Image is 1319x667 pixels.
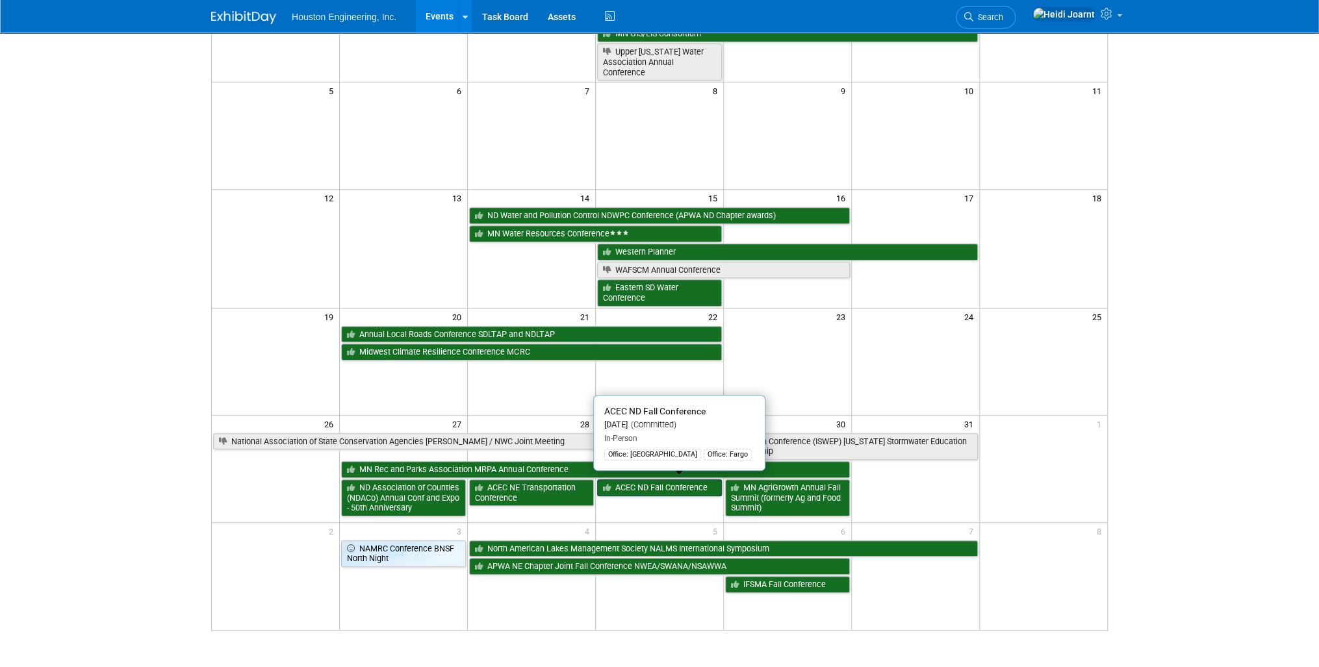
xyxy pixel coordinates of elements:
[956,6,1016,29] a: Search
[597,262,850,279] a: WAFSCM Annual Conference
[211,11,276,24] img: ExhibitDay
[1091,190,1107,206] span: 18
[583,82,595,99] span: 7
[451,190,467,206] span: 13
[292,12,396,22] span: Houston Engineering, Inc.
[469,207,850,224] a: ND Water and Pollution Control NDWPC Conference (APWA ND Chapter awards)
[711,523,723,539] span: 5
[597,244,978,260] a: Western Planner
[583,523,595,539] span: 4
[725,433,978,460] a: IStorm Conference (ISWEP) [US_STATE] Stormwater Education Partnership
[963,190,979,206] span: 17
[835,308,851,325] span: 23
[451,416,467,432] span: 27
[469,225,722,242] a: MN Water Resources Conference
[597,44,722,81] a: Upper [US_STATE] Water Association Annual Conference
[341,540,466,567] a: NAMRC Conference BNSF North Night
[963,308,979,325] span: 24
[341,479,466,516] a: ND Association of Counties (NDACo) Annual Conf and Expo - 50th Anniversary
[1032,7,1095,21] img: Heidi Joarnt
[469,558,850,575] a: APWA NE Chapter Joint Fall Conference NWEA/SWANA/NSAWWA
[579,308,595,325] span: 21
[327,82,339,99] span: 5
[707,190,723,206] span: 15
[597,25,978,42] a: MN GIS/LIS Consortium
[725,479,850,516] a: MN AgriGrowth Annual Fall Summit (formerly Ag and Food Summit)
[341,461,849,478] a: MN Rec and Parks Association MRPA Annual Conference
[213,433,722,450] a: National Association of State Conservation Agencies [PERSON_NAME] / NWC Joint Meeting
[455,523,467,539] span: 3
[725,576,850,593] a: IFSMA Fall Conference
[704,449,752,460] div: Office: Fargo
[963,82,979,99] span: 10
[1091,82,1107,99] span: 11
[597,279,722,306] a: Eastern SD Water Conference
[1095,523,1107,539] span: 8
[835,416,851,432] span: 30
[469,479,594,506] a: ACEC NE Transportation Conference
[973,12,1003,22] span: Search
[967,523,979,539] span: 7
[579,190,595,206] span: 14
[1091,308,1107,325] span: 25
[604,449,701,460] div: Office: [GEOGRAPHIC_DATA]
[604,434,637,443] span: In-Person
[839,82,851,99] span: 9
[323,190,339,206] span: 12
[341,326,722,343] a: Annual Local Roads Conference SDLTAP and NDLTAP
[711,82,723,99] span: 8
[469,540,977,557] a: North American Lakes Management Society NALMS International Symposium
[451,308,467,325] span: 20
[628,420,676,429] span: (Committed)
[963,416,979,432] span: 31
[323,308,339,325] span: 19
[341,344,722,360] a: Midwest Climate Resilience Conference MCRC
[579,416,595,432] span: 28
[839,523,851,539] span: 6
[455,82,467,99] span: 6
[604,406,706,416] span: ACEC ND Fall Conference
[597,479,722,496] a: ACEC ND Fall Conference
[1095,416,1107,432] span: 1
[323,416,339,432] span: 26
[327,523,339,539] span: 2
[707,308,723,325] span: 22
[604,420,754,431] div: [DATE]
[835,190,851,206] span: 16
